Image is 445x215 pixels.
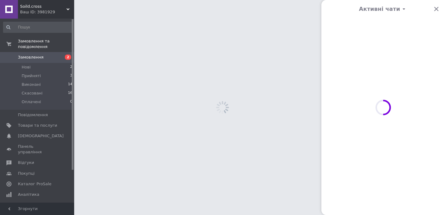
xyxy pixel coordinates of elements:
span: Замовлення [18,55,44,60]
span: Soild.cross [20,4,66,9]
span: Панель управління [18,144,57,155]
span: 2 [70,64,72,70]
span: Оплачені [22,99,41,105]
span: Нові [22,64,31,70]
span: 0 [70,99,72,105]
span: 2 [65,55,71,60]
span: Прийняті [22,73,41,79]
span: Аналітика [18,192,39,197]
span: Повідомлення [18,112,48,118]
span: Виконані [22,82,41,87]
input: Пошук [3,22,73,33]
span: Покупці [18,171,35,176]
span: 14 [68,82,72,87]
span: Каталог ProSale [18,181,51,187]
span: Відгуки [18,160,34,165]
span: Товари та послуги [18,123,57,128]
span: [DEMOGRAPHIC_DATA] [18,133,64,139]
span: 16 [68,90,72,96]
span: Замовлення та повідомлення [18,38,74,50]
span: Скасовані [22,90,43,96]
span: 3 [70,73,72,79]
div: Ваш ID: 3981929 [20,9,74,15]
